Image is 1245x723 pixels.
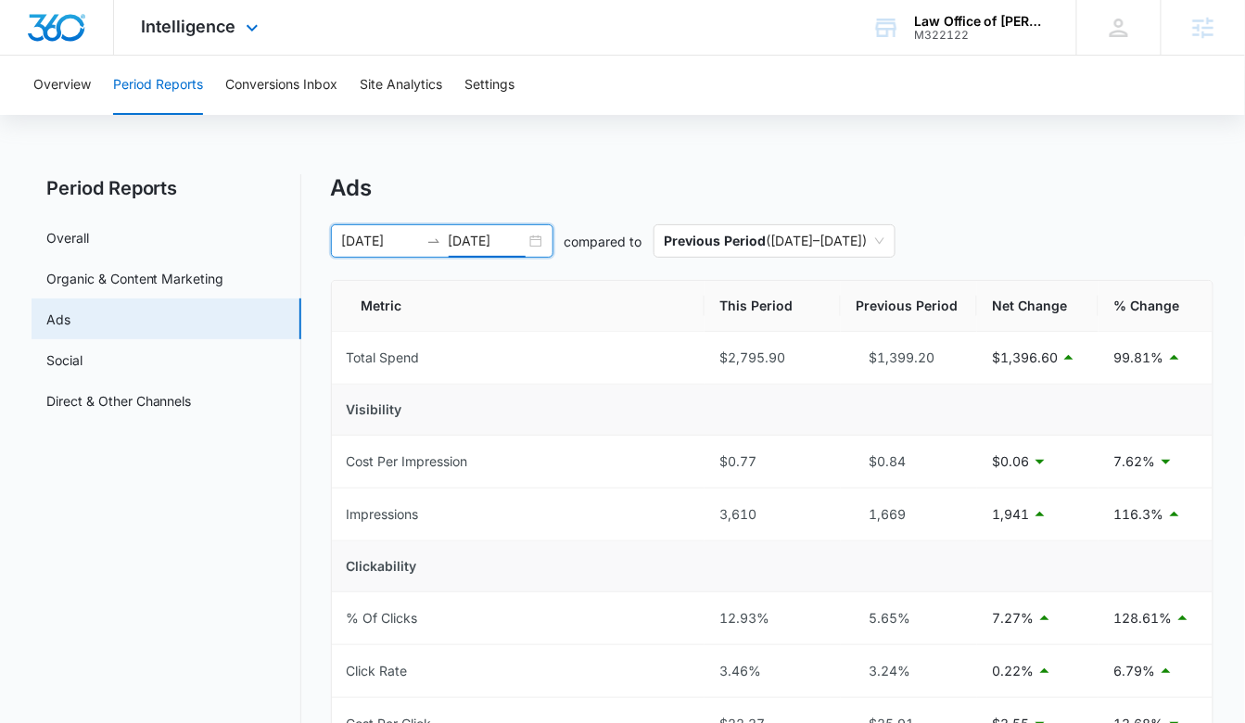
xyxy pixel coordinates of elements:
[992,661,1034,681] p: 0.22%
[705,281,841,332] th: This Period
[992,348,1058,368] p: $1,396.60
[565,232,642,251] p: compared to
[342,231,419,251] input: Start date
[360,56,442,115] button: Site Analytics
[332,541,1213,592] td: Clickability
[347,608,418,628] div: % Of Clicks
[856,661,962,681] div: 3.24%
[856,504,962,525] div: 1,669
[332,281,705,332] th: Metric
[992,504,1029,525] p: 1,941
[856,608,962,628] div: 5.65%
[32,174,301,202] h2: Period Reports
[1113,348,1163,368] p: 99.81%
[347,451,468,472] div: Cost Per Impression
[719,661,826,681] div: 3.46%
[113,56,203,115] button: Period Reports
[719,451,826,472] div: $0.77
[719,348,826,368] div: $2,795.90
[914,29,1049,42] div: account id
[426,234,441,248] span: swap-right
[914,14,1049,29] div: account name
[426,234,441,248] span: to
[1113,451,1155,472] p: 7.62%
[1099,281,1213,332] th: % Change
[46,391,192,411] a: Direct & Other Channels
[665,225,884,257] span: ( [DATE] – [DATE] )
[142,17,236,36] span: Intelligence
[665,233,767,248] p: Previous Period
[856,348,962,368] div: $1,399.20
[347,504,419,525] div: Impressions
[464,56,515,115] button: Settings
[46,228,89,247] a: Overall
[331,174,373,202] h1: Ads
[46,310,70,329] a: Ads
[1113,608,1172,628] p: 128.61%
[46,350,83,370] a: Social
[347,661,408,681] div: Click Rate
[977,281,1099,332] th: Net Change
[1113,504,1163,525] p: 116.3%
[856,451,962,472] div: $0.84
[992,608,1034,628] p: 7.27%
[33,56,91,115] button: Overview
[46,269,224,288] a: Organic & Content Marketing
[719,608,826,628] div: 12.93%
[449,231,526,251] input: End date
[347,348,420,368] div: Total Spend
[992,451,1029,472] p: $0.06
[1113,661,1155,681] p: 6.79%
[332,385,1213,436] td: Visibility
[225,56,337,115] button: Conversions Inbox
[719,504,826,525] div: 3,610
[841,281,977,332] th: Previous Period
